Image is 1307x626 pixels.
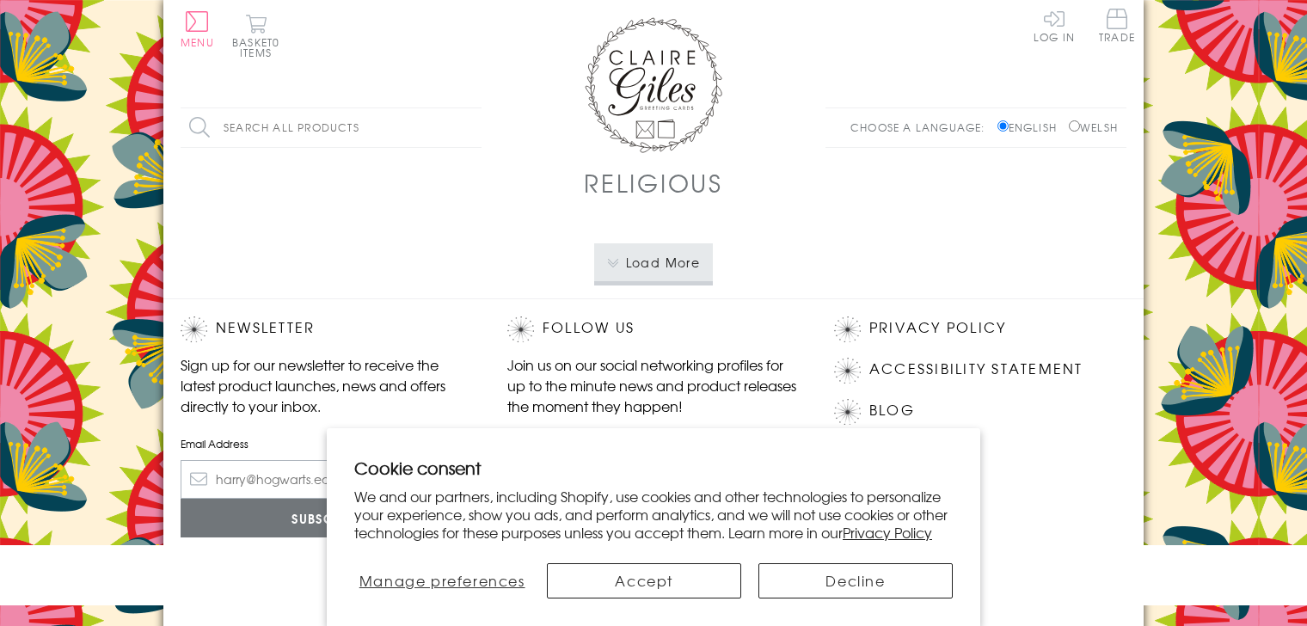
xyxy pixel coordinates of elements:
p: Choose a language: [850,120,994,135]
a: Blog [869,399,915,422]
img: Claire Giles Greetings Cards [585,17,722,153]
input: Subscribe [181,499,473,537]
p: Join us on our social networking profiles for up to the minute news and product releases the mome... [507,354,800,416]
a: Log In [1034,9,1075,42]
button: Manage preferences [354,563,530,598]
button: Load More [594,243,714,281]
a: Privacy Policy [869,316,1006,340]
button: Basket0 items [232,14,279,58]
label: English [997,120,1065,135]
input: Search all products [181,108,482,147]
p: We and our partners, including Shopify, use cookies and other technologies to personalize your ex... [354,488,953,541]
input: harry@hogwarts.edu [181,460,473,499]
input: English [997,120,1009,132]
button: Decline [758,563,953,598]
h2: Newsletter [181,316,473,342]
h1: Religious [584,165,723,200]
a: Accessibility Statement [869,358,1083,381]
input: Search [464,108,482,147]
h2: Cookie consent [354,456,953,480]
span: Trade [1099,9,1135,42]
span: Manage preferences [359,570,525,591]
h2: Follow Us [507,316,800,342]
span: 0 items [240,34,279,60]
span: Menu [181,34,214,50]
a: Privacy Policy [843,522,932,543]
input: Welsh [1069,120,1080,132]
button: Accept [547,563,741,598]
a: Trade [1099,9,1135,46]
label: Email Address [181,436,473,451]
button: Menu [181,11,214,47]
label: Welsh [1069,120,1118,135]
p: Sign up for our newsletter to receive the latest product launches, news and offers directly to yo... [181,354,473,416]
